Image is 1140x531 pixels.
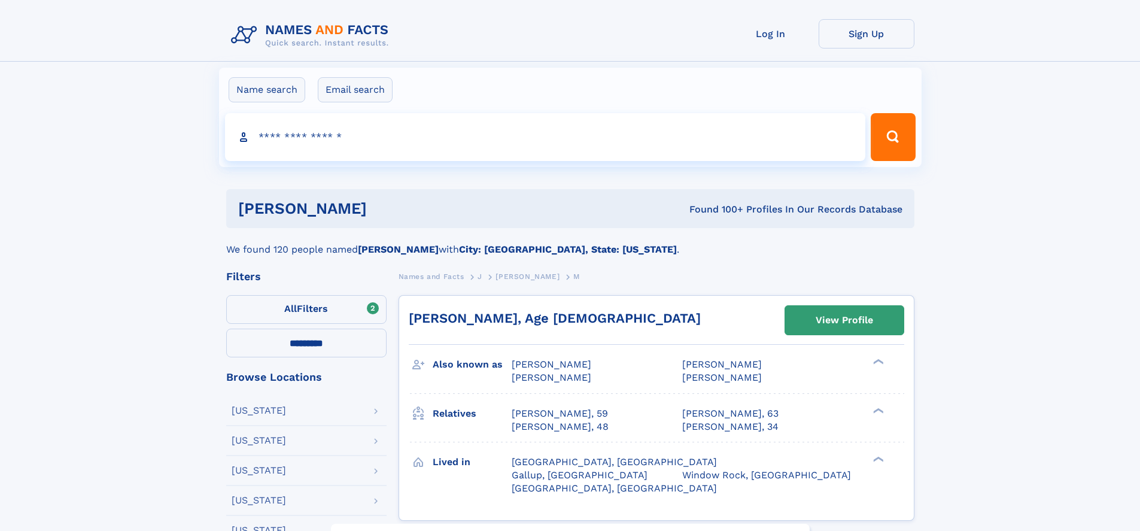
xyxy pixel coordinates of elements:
div: Filters [226,271,387,282]
span: Gallup, [GEOGRAPHIC_DATA] [512,469,647,481]
span: All [284,303,297,314]
a: Sign Up [819,19,914,48]
div: Browse Locations [226,372,387,383]
div: ❯ [870,455,884,463]
h3: Relatives [433,403,512,424]
a: [PERSON_NAME], 59 [512,407,608,420]
a: Names and Facts [399,269,464,284]
span: [PERSON_NAME] [495,272,560,281]
span: [PERSON_NAME] [512,372,591,383]
div: [US_STATE] [232,466,286,475]
span: Window Rock, [GEOGRAPHIC_DATA] [682,469,851,481]
div: [US_STATE] [232,496,286,505]
label: Name search [229,77,305,102]
label: Email search [318,77,393,102]
h3: Lived in [433,452,512,472]
img: Logo Names and Facts [226,19,399,51]
span: [GEOGRAPHIC_DATA], [GEOGRAPHIC_DATA] [512,483,717,494]
span: [PERSON_NAME] [682,372,762,383]
b: City: [GEOGRAPHIC_DATA], State: [US_STATE] [459,244,677,255]
div: ❯ [870,358,884,366]
div: View Profile [816,307,873,334]
div: ❯ [870,406,884,414]
a: [PERSON_NAME], 34 [682,420,779,433]
a: View Profile [785,306,904,335]
span: [GEOGRAPHIC_DATA], [GEOGRAPHIC_DATA] [512,456,717,468]
button: Search Button [871,113,915,161]
label: Filters [226,295,387,324]
a: [PERSON_NAME], Age [DEMOGRAPHIC_DATA] [409,311,701,326]
div: [US_STATE] [232,406,286,415]
a: [PERSON_NAME] [495,269,560,284]
a: [PERSON_NAME], 48 [512,420,609,433]
input: search input [225,113,866,161]
div: We found 120 people named with . [226,228,914,257]
span: J [478,272,482,281]
b: [PERSON_NAME] [358,244,439,255]
span: [PERSON_NAME] [682,359,762,370]
span: M [573,272,580,281]
a: J [478,269,482,284]
h3: Also known as [433,354,512,375]
span: [PERSON_NAME] [512,359,591,370]
h1: [PERSON_NAME] [238,201,528,216]
div: Found 100+ Profiles In Our Records Database [528,203,902,216]
a: Log In [723,19,819,48]
div: [US_STATE] [232,436,286,445]
a: [PERSON_NAME], 63 [682,407,779,420]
